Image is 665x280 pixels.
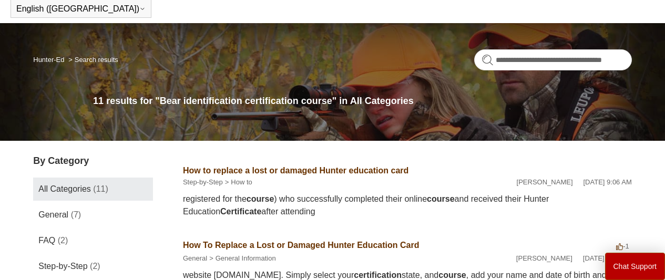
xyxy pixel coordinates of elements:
[38,236,55,245] span: FAQ
[183,253,207,264] li: General
[354,271,402,279] em: certification
[247,194,274,203] em: course
[427,194,454,203] em: course
[33,178,153,201] a: All Categories (11)
[16,4,146,14] button: English ([GEOGRAPHIC_DATA])
[183,241,420,250] a: How To Replace a Lost or Damaged Hunter Education Card
[223,177,252,188] li: How to
[516,253,572,264] li: [PERSON_NAME]
[584,178,632,186] time: 07/28/2022, 09:06
[183,178,223,186] a: Step-by-Step
[616,242,629,250] span: -1
[33,203,153,226] a: General (7)
[33,154,153,168] h3: By Category
[90,262,100,271] span: (2)
[71,210,81,219] span: (7)
[33,255,153,278] a: Step-by-Step (2)
[183,166,408,175] a: How to replace a lost or damaged Hunter education card
[93,184,108,193] span: (11)
[183,254,207,262] a: General
[33,229,153,252] a: FAQ (2)
[220,207,261,216] em: Certificate
[216,254,276,262] a: General Information
[33,56,64,64] a: Hunter-Ed
[38,262,87,271] span: Step-by-Step
[58,236,68,245] span: (2)
[438,271,466,279] em: course
[231,178,252,186] a: How to
[66,56,118,64] li: Search results
[583,254,632,262] time: 02/12/2024, 18:04
[33,56,66,64] li: Hunter-Ed
[517,177,573,188] li: [PERSON_NAME]
[93,94,632,108] h1: 11 results for "Bear identification certification course" in All Categories
[207,253,276,264] li: General Information
[183,177,223,188] li: Step-by-Step
[183,193,632,218] div: registered for the ) who successfully completed their online and received their Hunter Education ...
[474,49,632,70] input: Search
[38,210,68,219] span: General
[38,184,91,193] span: All Categories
